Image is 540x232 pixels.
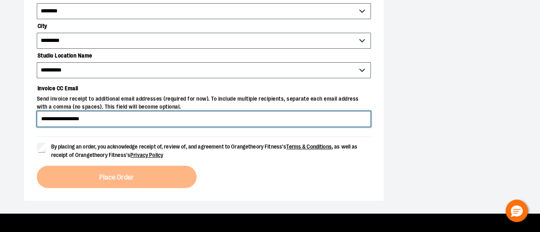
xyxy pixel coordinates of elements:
[130,152,163,158] a: Privacy Policy
[37,81,371,95] label: Invoice CC Email
[37,19,371,33] label: City
[37,95,371,111] span: Send invoice receipt to additional email addresses (required for now). To include multiple recipi...
[51,143,358,158] span: By placing an order, you acknowledge receipt of, review of, and agreement to Orangetheory Fitness...
[37,49,371,62] label: Studio Location Name
[37,143,46,152] input: By placing an order, you acknowledge receipt of, review of, and agreement to Orangetheory Fitness...
[286,143,332,150] a: Terms & Conditions
[506,200,528,222] button: Hello, have a question? Let’s chat.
